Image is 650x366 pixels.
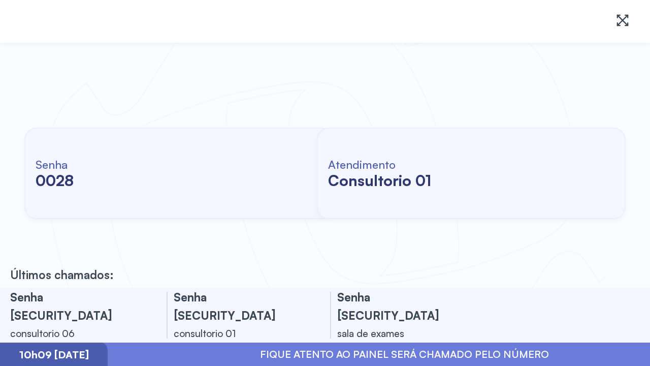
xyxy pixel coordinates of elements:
h3: Senha [SECURITY_DATA] [10,288,142,324]
div: sala de exames [337,324,469,343]
img: Logotipo do estabelecimento [16,8,130,35]
div: consultorio 06 [10,324,142,343]
h3: Senha [SECURITY_DATA] [174,288,306,324]
div: consultorio 01 [174,324,306,343]
h2: consultorio 01 [328,171,431,190]
h3: Senha [SECURITY_DATA] [337,288,469,324]
h6: Atendimento [328,157,431,171]
h6: Senha [36,157,74,171]
p: Últimos chamados: [10,267,114,282]
h2: 0028 [36,171,74,190]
